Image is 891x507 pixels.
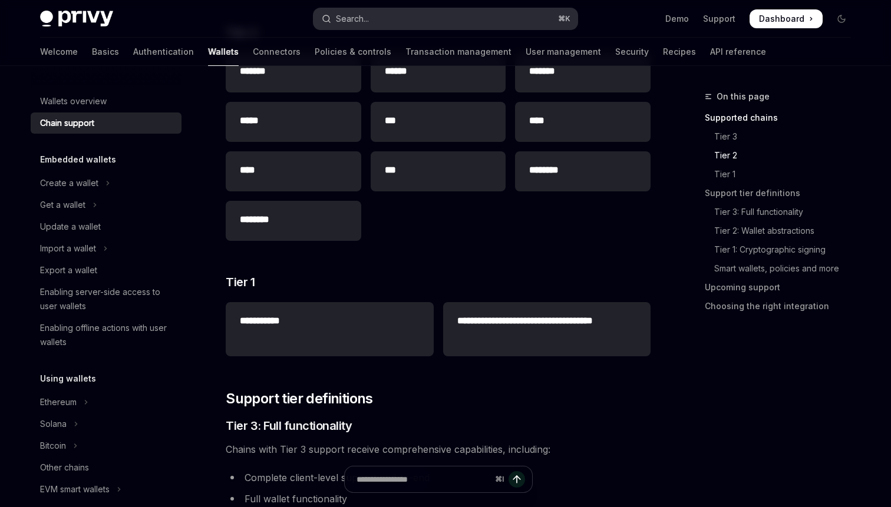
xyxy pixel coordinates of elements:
[226,274,255,290] span: Tier 1
[40,439,66,453] div: Bitcoin
[31,194,181,216] button: Toggle Get a wallet section
[40,321,174,349] div: Enabling offline actions with user wallets
[226,389,373,408] span: Support tier definitions
[40,11,113,27] img: dark logo
[663,38,696,66] a: Recipes
[40,395,77,409] div: Ethereum
[31,479,181,500] button: Toggle EVM smart wallets section
[705,240,860,259] a: Tier 1: Cryptographic signing
[92,38,119,66] a: Basics
[40,176,98,190] div: Create a wallet
[31,392,181,413] button: Toggle Ethereum section
[717,90,770,104] span: On this page
[705,278,860,297] a: Upcoming support
[40,153,116,167] h5: Embedded wallets
[705,203,860,221] a: Tier 3: Full functionality
[832,9,851,28] button: Toggle dark mode
[31,173,181,194] button: Toggle Create a wallet section
[509,471,525,488] button: Send message
[40,460,89,475] div: Other chains
[705,146,860,165] a: Tier 2
[40,94,107,108] div: Wallets overview
[31,413,181,435] button: Toggle Solana section
[31,457,181,478] a: Other chains
[665,13,689,25] a: Demo
[710,38,766,66] a: API reference
[133,38,194,66] a: Authentication
[405,38,511,66] a: Transaction management
[40,263,97,277] div: Export a wallet
[705,221,860,240] a: Tier 2: Wallet abstractions
[40,372,96,386] h5: Using wallets
[31,216,181,237] a: Update a wallet
[40,116,94,130] div: Chain support
[357,466,490,492] input: Ask a question...
[40,38,78,66] a: Welcome
[558,14,570,24] span: ⌘ K
[40,198,85,212] div: Get a wallet
[705,127,860,146] a: Tier 3
[705,297,860,316] a: Choosing the right integration
[615,38,649,66] a: Security
[31,260,181,281] a: Export a wallet
[40,285,174,313] div: Enabling server-side access to user wallets
[40,241,96,256] div: Import a wallet
[526,38,601,66] a: User management
[208,38,239,66] a: Wallets
[31,317,181,353] a: Enabling offline actions with user wallets
[226,441,651,458] span: Chains with Tier 3 support receive comprehensive capabilities, including:
[253,38,301,66] a: Connectors
[31,91,181,112] a: Wallets overview
[705,184,860,203] a: Support tier definitions
[705,108,860,127] a: Supported chains
[759,13,804,25] span: Dashboard
[703,13,735,25] a: Support
[31,238,181,259] button: Toggle Import a wallet section
[336,12,369,26] div: Search...
[705,165,860,184] a: Tier 1
[40,482,110,496] div: EVM smart wallets
[750,9,823,28] a: Dashboard
[315,38,391,66] a: Policies & controls
[705,259,860,278] a: Smart wallets, policies and more
[313,8,577,29] button: Open search
[31,112,181,134] a: Chain support
[226,417,352,434] span: Tier 3: Full functionality
[31,281,181,317] a: Enabling server-side access to user wallets
[40,220,101,234] div: Update a wallet
[40,417,67,431] div: Solana
[31,435,181,456] button: Toggle Bitcoin section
